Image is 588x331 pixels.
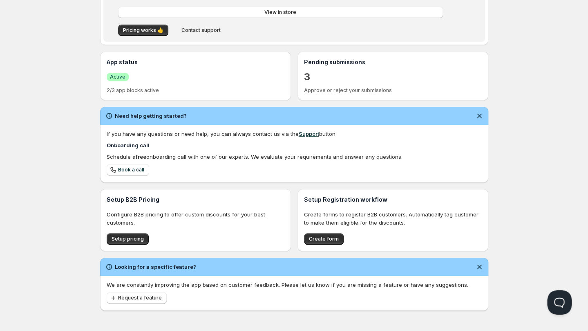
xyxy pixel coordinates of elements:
div: If you have any questions or need help, you can always contact us via the button. [107,130,482,138]
button: Setup pricing [107,233,149,245]
a: View in store [118,7,443,18]
a: 3 [304,70,310,83]
button: Dismiss notification [474,110,485,122]
a: Book a call [107,164,149,176]
p: Configure B2B pricing to offer custom discounts for your best customers. [107,210,284,227]
h3: Setup Registration workflow [304,196,482,204]
span: Active [110,74,125,80]
span: Request a feature [118,295,162,301]
button: Dismiss notification [474,261,485,272]
span: View in store [264,9,296,16]
p: We are constantly improving the app based on customer feedback. Please let us know if you are mis... [107,281,482,289]
a: Support [299,131,319,137]
b: free [136,153,146,160]
button: Contact support [177,25,226,36]
iframe: Help Scout Beacon - Open [547,290,572,315]
h3: Setup B2B Pricing [107,196,284,204]
button: Request a feature [107,292,167,304]
div: Schedule a onboarding call with one of our experts. We evaluate your requirements and answer any ... [107,153,482,161]
h2: Looking for a specific feature? [115,263,196,271]
a: SuccessActive [107,72,129,81]
button: Create form [304,233,344,245]
button: Pricing works 👍 [118,25,168,36]
span: Setup pricing [112,236,144,242]
span: Book a call [118,167,144,173]
p: Approve or reject your submissions [304,87,482,94]
p: 2/3 app blocks active [107,87,284,94]
h3: App status [107,58,284,66]
p: Create forms to register B2B customers. Automatically tag customer to make them eligible for the ... [304,210,482,227]
h3: Pending submissions [304,58,482,66]
span: Contact support [181,27,221,34]
span: Create form [309,236,339,242]
h4: Onboarding call [107,141,482,149]
h2: Need help getting started? [115,112,187,120]
span: Pricing works 👍 [123,27,163,34]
